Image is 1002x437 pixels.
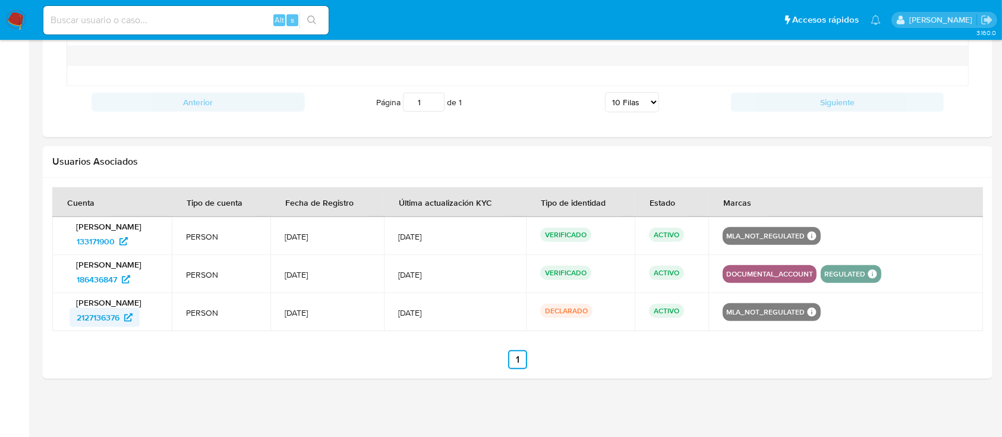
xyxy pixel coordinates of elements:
h2: Usuarios Asociados [52,156,983,168]
a: Salir [981,14,993,26]
a: Notificaciones [871,15,881,25]
input: Buscar usuario o caso... [43,12,329,28]
span: s [291,14,294,26]
button: search-icon [300,12,324,29]
span: Alt [275,14,284,26]
span: 3.160.0 [976,28,996,37]
p: ezequiel.castrillon@mercadolibre.com [909,14,976,26]
span: Accesos rápidos [792,14,859,26]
